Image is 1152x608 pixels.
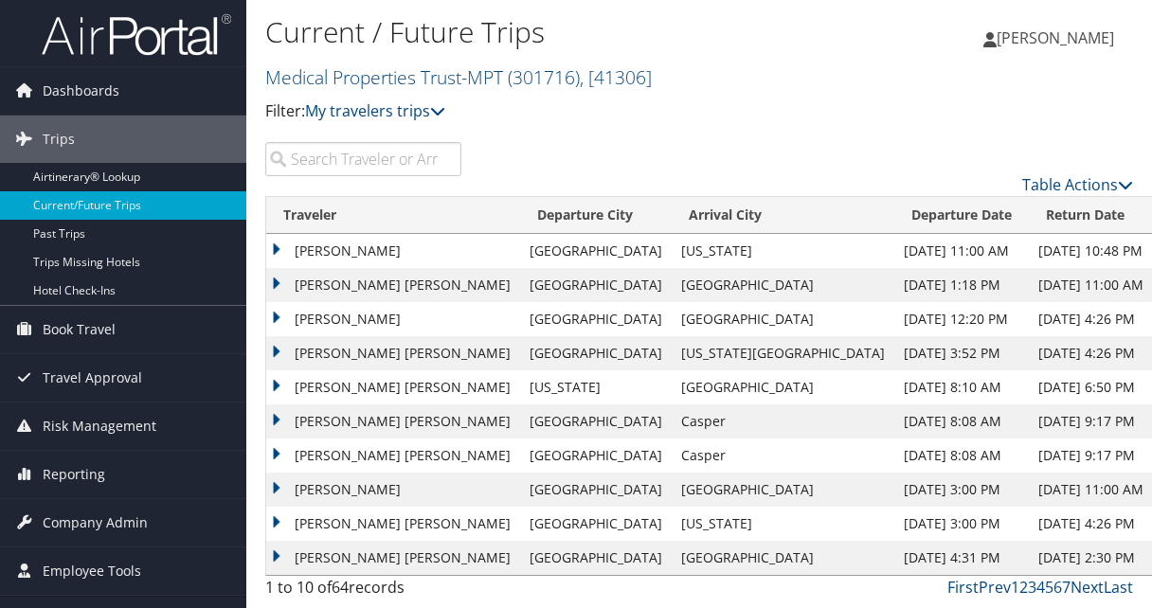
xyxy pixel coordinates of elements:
td: [DATE] 8:08 AM [894,438,1029,473]
span: Company Admin [43,499,148,546]
a: Table Actions [1022,174,1133,195]
td: [DATE] 4:31 PM [894,541,1029,575]
td: [GEOGRAPHIC_DATA] [520,302,672,336]
td: [GEOGRAPHIC_DATA] [672,473,894,507]
td: [DATE] 1:18 PM [894,268,1029,302]
span: Risk Management [43,402,156,450]
td: [DATE] 8:08 AM [894,404,1029,438]
td: [PERSON_NAME] [266,234,520,268]
td: [DATE] 3:52 PM [894,336,1029,370]
td: [DATE] 11:00 AM [894,234,1029,268]
th: Departure Date: activate to sort column descending [894,197,1029,234]
input: Search Traveler or Arrival City [265,142,461,176]
span: ( 301716 ) [508,64,580,90]
img: airportal-logo.png [42,12,231,57]
td: [DATE] 8:10 AM [894,370,1029,404]
h1: Current / Future Trips [265,12,844,52]
td: [US_STATE][GEOGRAPHIC_DATA] [672,336,894,370]
span: 64 [332,577,349,598]
td: [PERSON_NAME] [PERSON_NAME] [266,438,520,473]
td: [GEOGRAPHIC_DATA] [520,404,672,438]
td: [US_STATE] [520,370,672,404]
td: [DATE] 12:20 PM [894,302,1029,336]
td: [US_STATE] [672,234,894,268]
a: 2 [1019,577,1028,598]
span: Reporting [43,451,105,498]
td: [GEOGRAPHIC_DATA] [520,268,672,302]
span: Travel Approval [43,354,142,402]
td: [GEOGRAPHIC_DATA] [672,541,894,575]
a: Next [1071,577,1104,598]
a: 4 [1036,577,1045,598]
td: [DATE] 3:00 PM [894,473,1029,507]
a: My travelers trips [305,100,445,121]
td: [PERSON_NAME] [PERSON_NAME] [266,507,520,541]
a: Last [1104,577,1133,598]
td: Casper [672,404,894,438]
a: 6 [1053,577,1062,598]
div: 1 to 10 of records [265,576,461,608]
a: 3 [1028,577,1036,598]
td: [GEOGRAPHIC_DATA] [520,438,672,473]
td: [GEOGRAPHIC_DATA] [520,336,672,370]
a: 5 [1045,577,1053,598]
span: , [ 41306 ] [580,64,652,90]
td: [DATE] 3:00 PM [894,507,1029,541]
span: Book Travel [43,306,116,353]
span: Trips [43,116,75,163]
td: [GEOGRAPHIC_DATA] [520,234,672,268]
span: Employee Tools [43,547,141,595]
a: 1 [1011,577,1019,598]
td: [PERSON_NAME] [266,302,520,336]
th: Departure City: activate to sort column ascending [520,197,672,234]
td: Casper [672,438,894,473]
td: [PERSON_NAME] [PERSON_NAME] [266,268,520,302]
td: [GEOGRAPHIC_DATA] [520,507,672,541]
td: [US_STATE] [672,507,894,541]
a: Prev [979,577,1011,598]
td: [GEOGRAPHIC_DATA] [672,302,894,336]
a: First [947,577,979,598]
th: Arrival City: activate to sort column ascending [672,197,894,234]
a: [PERSON_NAME] [983,9,1133,66]
td: [PERSON_NAME] [PERSON_NAME] [266,370,520,404]
td: [PERSON_NAME] [266,473,520,507]
td: [PERSON_NAME] [PERSON_NAME] [266,404,520,438]
a: Medical Properties Trust-MPT [265,64,652,90]
td: [GEOGRAPHIC_DATA] [520,541,672,575]
span: [PERSON_NAME] [997,27,1114,48]
span: Dashboards [43,67,119,115]
td: [GEOGRAPHIC_DATA] [672,370,894,404]
p: Filter: [265,99,844,124]
a: 7 [1062,577,1071,598]
th: Traveler: activate to sort column ascending [266,197,520,234]
td: [GEOGRAPHIC_DATA] [520,473,672,507]
td: [PERSON_NAME] [PERSON_NAME] [266,336,520,370]
td: [GEOGRAPHIC_DATA] [672,268,894,302]
td: [PERSON_NAME] [PERSON_NAME] [266,541,520,575]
